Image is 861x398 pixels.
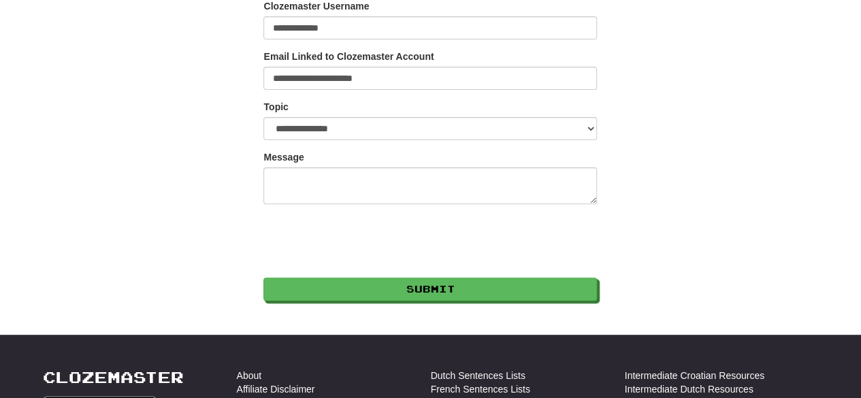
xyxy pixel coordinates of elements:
[263,50,434,63] label: Email Linked to Clozemaster Account
[431,382,530,396] a: French Sentences Lists
[43,369,184,386] a: Clozemaster
[625,382,753,396] a: Intermediate Dutch Resources
[263,278,597,301] button: Submit
[263,150,304,164] label: Message
[263,214,470,267] iframe: reCAPTCHA
[431,369,525,382] a: Dutch Sentences Lists
[237,369,262,382] a: About
[625,369,764,382] a: Intermediate Croatian Resources
[237,382,315,396] a: Affiliate Disclaimer
[263,100,288,114] label: Topic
